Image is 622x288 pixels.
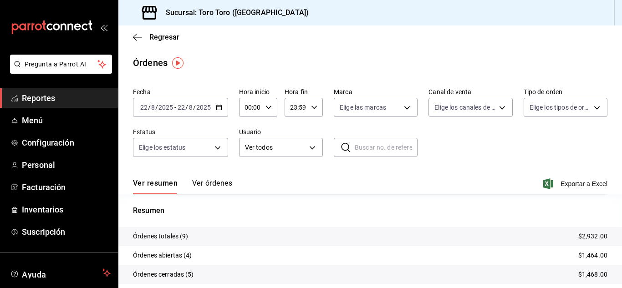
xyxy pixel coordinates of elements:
[133,89,228,95] label: Fecha
[185,104,188,111] span: /
[148,104,151,111] span: /
[133,179,232,194] div: navigation tabs
[22,268,99,278] span: Ayuda
[139,143,185,152] span: Elige los estatus
[149,33,179,41] span: Regresar
[22,92,111,104] span: Reportes
[133,205,607,216] p: Resumen
[133,56,168,70] div: Órdenes
[133,179,178,194] button: Ver resumen
[174,104,176,111] span: -
[530,103,591,112] span: Elige los tipos de orden
[193,104,196,111] span: /
[578,251,607,260] p: $1,464.00
[22,226,111,238] span: Suscripción
[340,103,386,112] span: Elige las marcas
[158,7,309,18] h3: Sucursal: Toro Toro ([GEOGRAPHIC_DATA])
[158,104,173,111] input: ----
[434,103,495,112] span: Elige los canales de venta
[239,89,277,95] label: Hora inicio
[428,89,512,95] label: Canal de venta
[133,33,179,41] button: Regresar
[22,203,111,216] span: Inventarios
[133,270,194,279] p: Órdenes cerradas (5)
[355,138,418,157] input: Buscar no. de referencia
[22,114,111,126] span: Menú
[133,232,189,241] p: Órdenes totales (9)
[172,57,184,69] img: Tooltip marker
[578,270,607,279] p: $1,468.00
[545,178,607,189] button: Exportar a Excel
[22,181,111,193] span: Facturación
[100,24,107,31] button: open_drawer_menu
[22,159,111,171] span: Personal
[192,179,232,194] button: Ver órdenes
[155,104,158,111] span: /
[196,104,211,111] input: ----
[10,55,112,74] button: Pregunta a Parrot AI
[133,129,228,135] label: Estatus
[177,104,185,111] input: --
[245,143,306,152] span: Ver todos
[524,89,607,95] label: Tipo de orden
[6,66,112,76] a: Pregunta a Parrot AI
[22,136,111,149] span: Configuración
[578,232,607,241] p: $2,932.00
[140,104,148,111] input: --
[25,60,98,69] span: Pregunta a Parrot AI
[334,89,418,95] label: Marca
[189,104,193,111] input: --
[239,129,323,135] label: Usuario
[133,251,192,260] p: Órdenes abiertas (4)
[285,89,323,95] label: Hora fin
[151,104,155,111] input: --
